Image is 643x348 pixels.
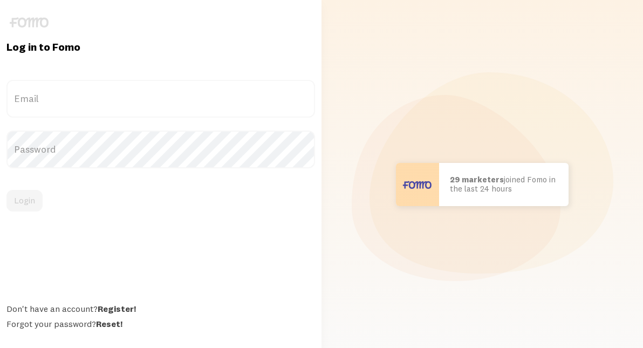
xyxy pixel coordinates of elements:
[6,131,315,168] label: Password
[6,80,315,118] label: Email
[96,318,122,329] a: Reset!
[10,17,49,28] img: fomo-logo-gray-b99e0e8ada9f9040e2984d0d95b3b12da0074ffd48d1e5cb62ac37fc77b0b268.svg
[6,303,315,314] div: Don't have an account?
[450,175,558,193] p: joined Fomo in the last 24 hours
[98,303,136,314] a: Register!
[6,318,315,329] div: Forgot your password?
[6,40,315,54] h1: Log in to Fomo
[396,163,439,206] img: User avatar
[450,174,504,185] b: 29 marketers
